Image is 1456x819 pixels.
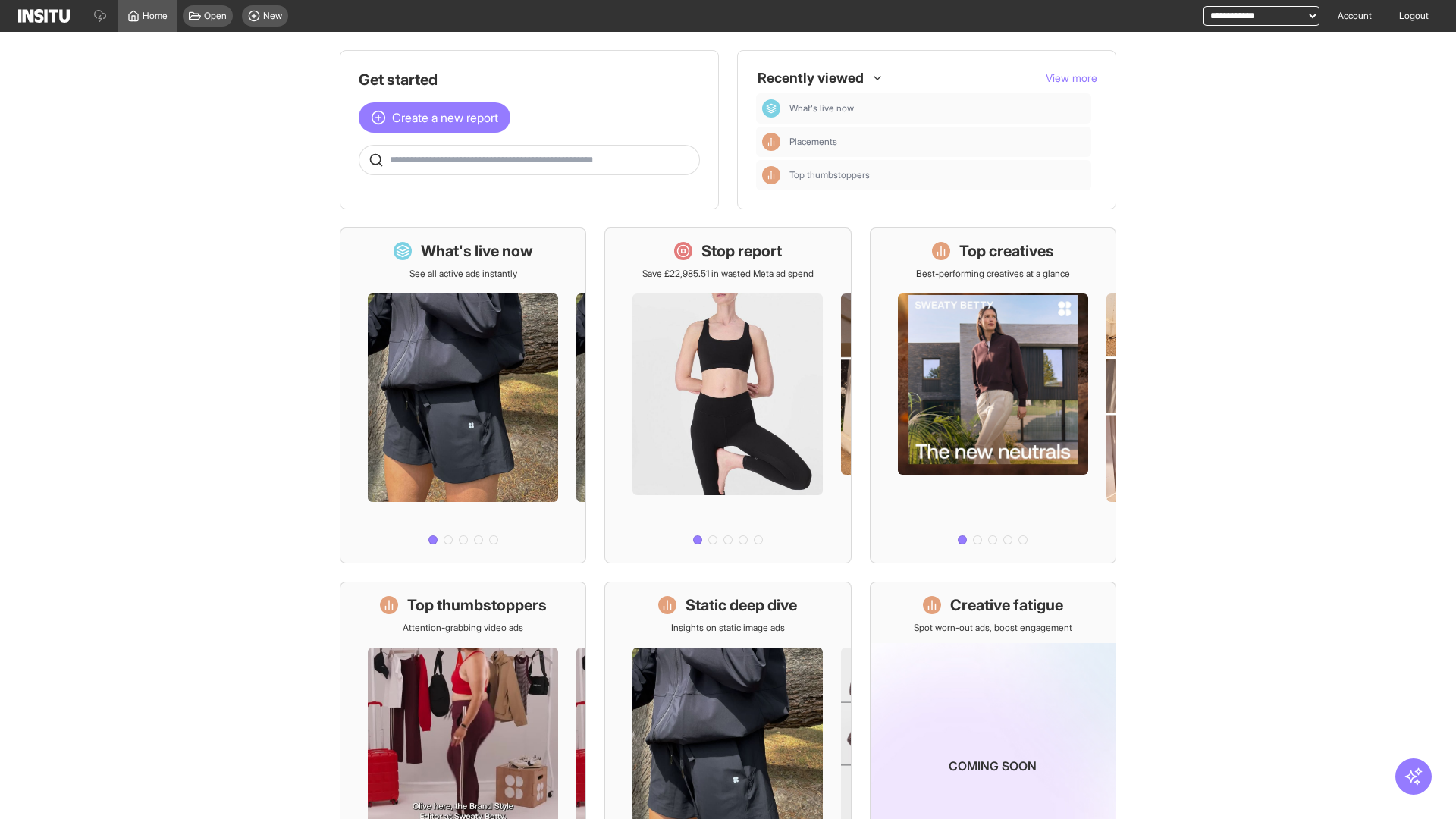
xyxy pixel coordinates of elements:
[789,169,870,181] span: Top thumbstoppers
[263,10,282,22] span: New
[421,240,533,262] h1: What's live now
[18,9,70,23] img: Logo
[701,240,782,262] h1: Stop report
[671,622,785,634] p: Insights on static image ads
[340,227,586,563] a: What's live nowSee all active ads instantly
[789,136,1085,148] span: Placements
[1046,71,1097,86] button: View more
[789,136,837,148] span: Placements
[1046,71,1097,84] span: View more
[409,268,517,280] p: See all active ads instantly
[359,69,700,90] h1: Get started
[403,622,523,634] p: Attention-grabbing video ads
[686,595,797,616] h1: Static deep dive
[359,102,510,133] button: Create a new report
[959,240,1054,262] h1: Top creatives
[392,108,498,127] span: Create a new report
[789,102,1085,115] span: What's live now
[789,169,1085,181] span: Top thumbstoppers
[789,102,854,115] span: What's live now
[407,595,547,616] h1: Top thumbstoppers
[762,166,780,184] div: Insights
[604,227,851,563] a: Stop reportSave £22,985.51 in wasted Meta ad spend
[143,10,168,22] span: Home
[870,227,1116,563] a: Top creativesBest-performing creatives at a glance
[204,10,227,22] span: Open
[762,133,780,151] div: Insights
[642,268,814,280] p: Save £22,985.51 in wasted Meta ad spend
[762,99,780,118] div: Dashboard
[916,268,1070,280] p: Best-performing creatives at a glance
